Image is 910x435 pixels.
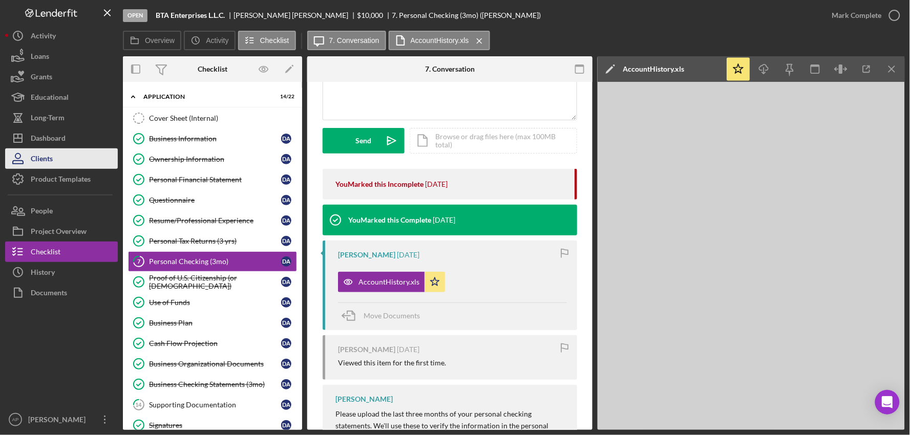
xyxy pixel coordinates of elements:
div: You Marked this Complete [348,216,431,224]
button: Activity [184,31,235,50]
div: Send [356,128,372,154]
label: Checklist [260,36,289,45]
div: 7. Conversation [425,65,475,73]
div: AccountHistory.xls [623,65,685,73]
time: 2025-06-18 16:15 [433,216,455,224]
div: Business Plan [149,319,281,327]
a: Ownership InformationDA [128,149,297,169]
div: D A [281,195,291,205]
div: Open [123,9,147,22]
a: Use of FundsDA [128,292,297,313]
div: [PERSON_NAME] [338,345,395,354]
button: AP[PERSON_NAME] [5,409,118,430]
button: 7. Conversation [307,31,386,50]
div: Ownership Information [149,155,281,163]
a: Business PlanDA [128,313,297,333]
a: Business Organizational DocumentsDA [128,354,297,374]
a: Cover Sheet (Internal) [128,108,297,128]
div: Application [143,94,269,100]
a: QuestionnaireDA [128,190,297,210]
div: D A [281,256,291,267]
div: 14 / 22 [276,94,294,100]
div: D A [281,359,291,369]
div: Resume/Professional Experience [149,216,281,225]
button: Move Documents [338,303,430,329]
div: D A [281,134,291,144]
div: Use of Funds [149,298,281,307]
div: Checklist [198,65,227,73]
div: Supporting Documentation [149,401,281,409]
div: Personal Financial Statement [149,176,281,184]
div: D A [281,154,291,164]
div: Questionnaire [149,196,281,204]
div: D A [281,175,291,185]
div: D A [281,400,291,410]
label: AccountHistory.xls [411,36,469,45]
div: D A [281,338,291,349]
div: Business Organizational Documents [149,360,281,368]
tspan: 14 [136,401,142,408]
div: D A [281,236,291,246]
div: [PERSON_NAME] [335,395,393,403]
div: D A [281,379,291,389]
button: Overview [123,31,181,50]
a: Resume/Professional ExperienceDA [128,210,297,231]
label: 7. Conversation [329,36,379,45]
div: AccountHistory.xls [358,278,419,286]
button: AccountHistory.xls [389,31,490,50]
span: $10,000 [357,11,384,19]
time: 2025-05-20 18:45 [397,251,419,259]
div: Cover Sheet (Internal) [149,114,297,122]
div: Proof of U.S. Citizenship (or [DEMOGRAPHIC_DATA]) [149,274,281,290]
a: Personal Financial StatementDA [128,169,297,190]
a: 7Personal Checking (3mo)DA [128,251,297,272]
a: Personal Tax Returns (3 yrs)DA [128,231,297,251]
div: D A [281,318,291,328]
div: D A [281,215,291,226]
div: D A [281,297,291,308]
b: BTA Enterprises L.L.C. [156,11,225,19]
a: Cash Flow ProjectionDA [128,333,297,354]
div: Business Information [149,135,281,143]
button: AccountHistory.xls [338,272,445,292]
div: Viewed this item for the first time. [338,359,446,367]
a: Business InformationDA [128,128,297,149]
button: Mark Complete [822,5,905,26]
div: 7. Personal Checking (3mo) ([PERSON_NAME]) [392,11,541,19]
div: D A [281,420,291,430]
div: [PERSON_NAME] [26,409,92,432]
